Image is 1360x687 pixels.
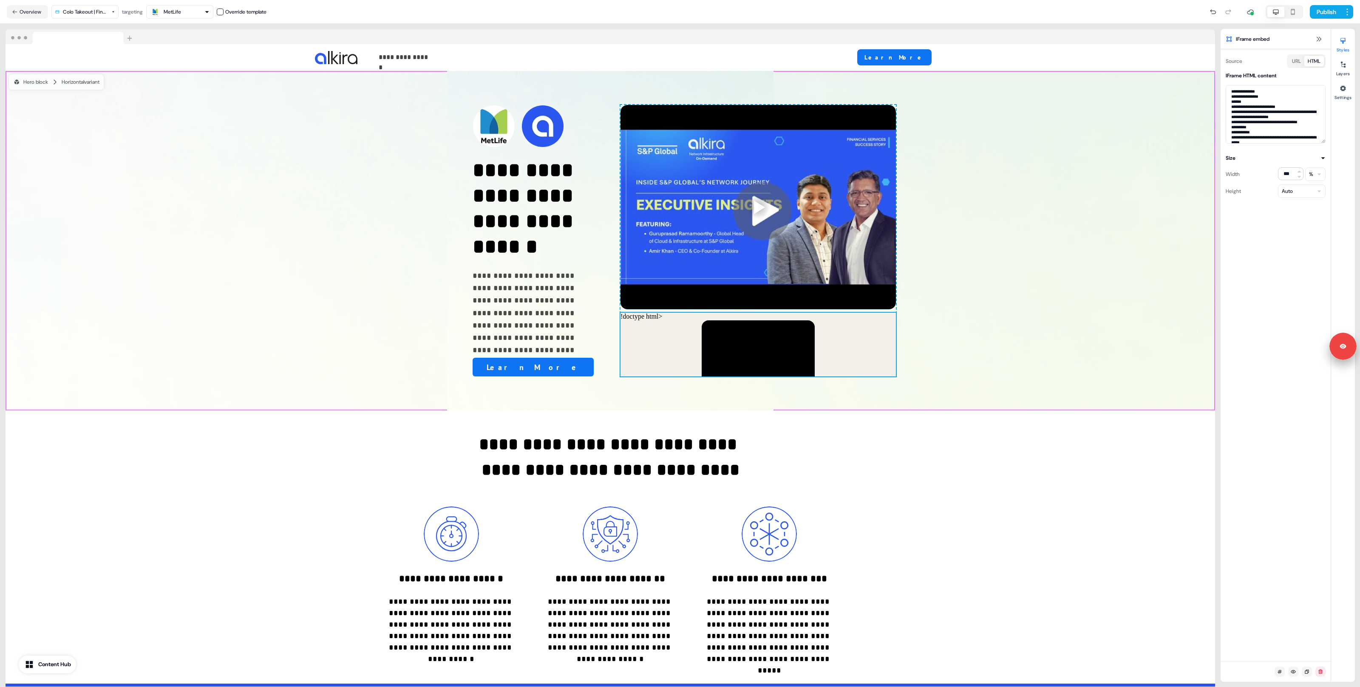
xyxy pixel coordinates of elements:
img: Image [583,506,638,562]
button: Learn More [857,49,932,65]
img: Image [315,51,357,64]
button: Size [1226,154,1326,162]
img: Browser topbar [6,29,136,45]
div: MetLife [164,8,181,16]
div: Source [1226,54,1242,68]
div: IFrame HTML content [1226,71,1277,80]
img: Image [424,506,479,562]
button: Learn More [473,358,594,376]
div: targeting [122,8,143,16]
div: Override template [225,8,266,16]
div: Height [1226,184,1241,198]
button: IFrame HTML content [1226,71,1326,80]
button: Styles [1331,34,1355,53]
button: Content Hub [19,656,76,673]
div: Learn More [473,358,597,376]
span: IFrame embed [1236,35,1269,43]
div: % [1309,170,1313,178]
div: Content Hub [38,660,71,669]
button: HTML [1304,56,1324,66]
div: Auto [1282,187,1293,195]
div: Horizontal variant [62,78,99,86]
div: Colo Takeout | Financial Services [63,8,108,16]
iframe: YouTube video player [81,8,195,71]
button: Layers [1331,58,1355,76]
div: Width [1226,167,1240,181]
button: Overview [7,5,48,19]
div: Size [1226,154,1235,162]
button: URL [1289,56,1304,66]
button: Settings [1331,82,1355,100]
button: Publish [1310,5,1341,19]
img: Image [742,506,797,562]
button: MetLife [146,5,213,19]
div: Hero block [13,78,48,86]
